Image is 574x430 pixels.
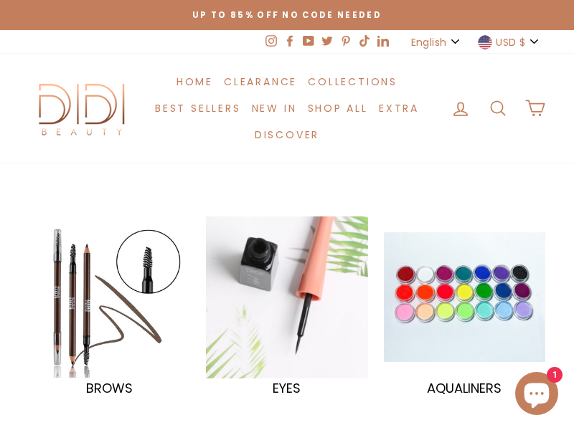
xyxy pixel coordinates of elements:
[303,68,403,95] a: Collections
[86,379,133,397] span: BROWS
[273,379,301,397] span: EYES
[427,379,502,397] span: AQUALINERS
[496,34,525,50] span: USD $
[511,372,563,419] inbox-online-store-chat: Shopify online store chat
[249,122,324,148] a: Discover
[384,216,545,394] a: AQUALINERS
[29,79,136,138] img: Didi Beauty Co.
[411,34,446,50] span: English
[136,68,438,148] ul: Primary
[171,68,218,95] a: Home
[474,30,545,54] button: USD $
[206,216,367,394] a: EYES
[302,95,373,121] a: Shop All
[29,216,190,394] a: BROWS
[192,9,382,21] span: Up to 85% off NO CODE NEEDED
[407,30,466,54] button: English
[373,95,424,121] a: Extra
[246,95,302,121] a: New in
[219,68,303,95] a: Clearance
[150,95,247,121] a: Best Sellers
